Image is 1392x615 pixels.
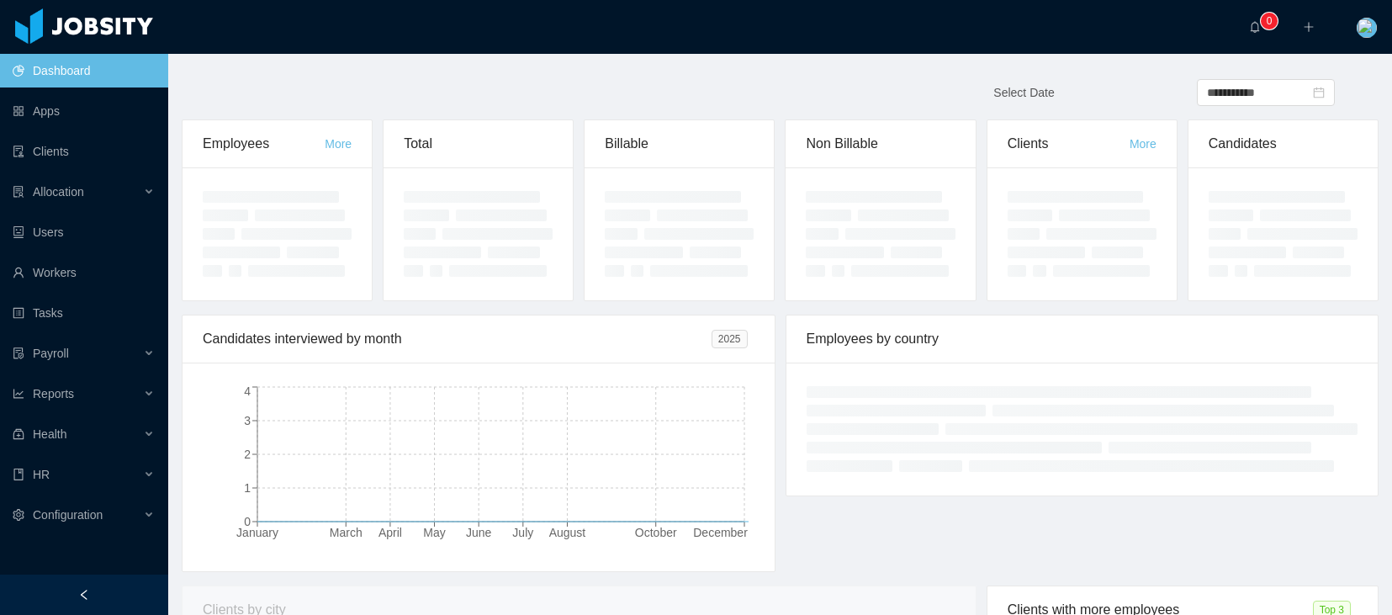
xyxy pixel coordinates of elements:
[378,526,402,539] tspan: April
[693,526,748,539] tspan: December
[33,347,69,360] span: Payroll
[33,387,74,400] span: Reports
[244,481,251,495] tspan: 1
[1357,18,1377,38] img: 258dced0-fa31-11e7-ab37-b15c1c349172_5c7e7c09b5088.jpeg
[1008,120,1130,167] div: Clients
[1249,21,1261,33] i: icon: bell
[423,526,445,539] tspan: May
[13,215,155,249] a: icon: robotUsers
[1313,87,1325,98] i: icon: calendar
[1130,137,1156,151] a: More
[236,526,278,539] tspan: January
[330,526,363,539] tspan: March
[13,296,155,330] a: icon: profileTasks
[807,315,1358,363] div: Employees by country
[244,515,251,528] tspan: 0
[993,86,1054,99] span: Select Date
[325,137,352,151] a: More
[33,468,50,481] span: HR
[712,330,748,348] span: 2025
[13,509,24,521] i: icon: setting
[13,186,24,198] i: icon: solution
[13,428,24,440] i: icon: medicine-box
[13,256,155,289] a: icon: userWorkers
[1261,13,1278,29] sup: 0
[244,384,251,398] tspan: 4
[203,120,325,167] div: Employees
[13,347,24,359] i: icon: file-protect
[1209,120,1358,167] div: Candidates
[13,54,155,87] a: icon: pie-chartDashboard
[1303,21,1315,33] i: icon: plus
[13,469,24,480] i: icon: book
[244,414,251,427] tspan: 3
[33,508,103,522] span: Configuration
[549,526,586,539] tspan: August
[466,526,492,539] tspan: June
[605,120,754,167] div: Billable
[203,315,712,363] div: Candidates interviewed by month
[33,427,66,441] span: Health
[13,388,24,400] i: icon: line-chart
[13,135,155,168] a: icon: auditClients
[244,448,251,461] tspan: 2
[33,185,84,199] span: Allocation
[635,526,677,539] tspan: October
[806,120,955,167] div: Non Billable
[404,120,553,167] div: Total
[13,94,155,128] a: icon: appstoreApps
[512,526,533,539] tspan: July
